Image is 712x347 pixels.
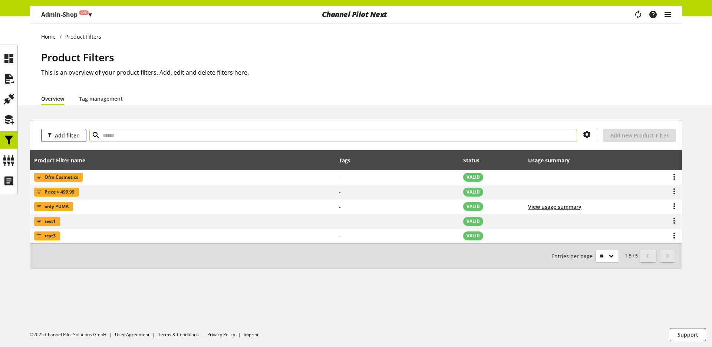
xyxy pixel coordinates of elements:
[339,174,341,181] span: -
[89,10,92,19] span: ▾
[467,174,480,181] span: VALID
[551,252,596,260] span: Entries per page
[467,218,480,225] span: VALID
[339,156,350,164] div: Tags
[551,250,638,263] small: 1-5 / 5
[30,6,682,23] nav: main navigation
[44,202,69,211] span: only PUMA
[339,188,341,195] span: -
[339,233,341,240] span: -
[467,189,480,195] span: VALID
[467,203,480,210] span: VALID
[207,331,235,338] a: Privacy Policy
[463,156,487,164] div: Status
[44,173,78,182] span: Ofra Cosmetics
[603,129,676,142] button: Add new Product Filter
[41,129,86,142] button: Add filter
[610,132,669,139] span: Add new Product Filter
[678,331,698,338] span: Support
[528,156,577,164] div: Usage summary
[41,33,60,40] a: Home
[115,331,149,338] a: User Agreement
[44,231,56,240] span: test3
[34,156,93,164] div: Product Filter name
[44,188,75,197] span: Price > 499.99
[41,10,92,19] p: Admin-Shop
[81,10,86,15] span: Off
[41,95,64,103] a: Overview
[30,331,115,338] li: ©2025 Channel Pilot Solutions GmbH
[41,68,682,77] h2: This is an overview of your product filters. Add, edit and delete filters here.
[467,233,480,239] span: VALID
[339,218,341,225] span: -
[528,203,581,211] button: View usage summary
[55,132,79,139] span: Add filter
[158,331,199,338] a: Terms & Conditions
[44,217,56,226] span: test1
[670,328,706,341] button: Support
[79,95,123,103] a: Tag management
[41,50,114,64] span: Product Filters
[339,203,341,210] span: -
[244,331,258,338] a: Imprint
